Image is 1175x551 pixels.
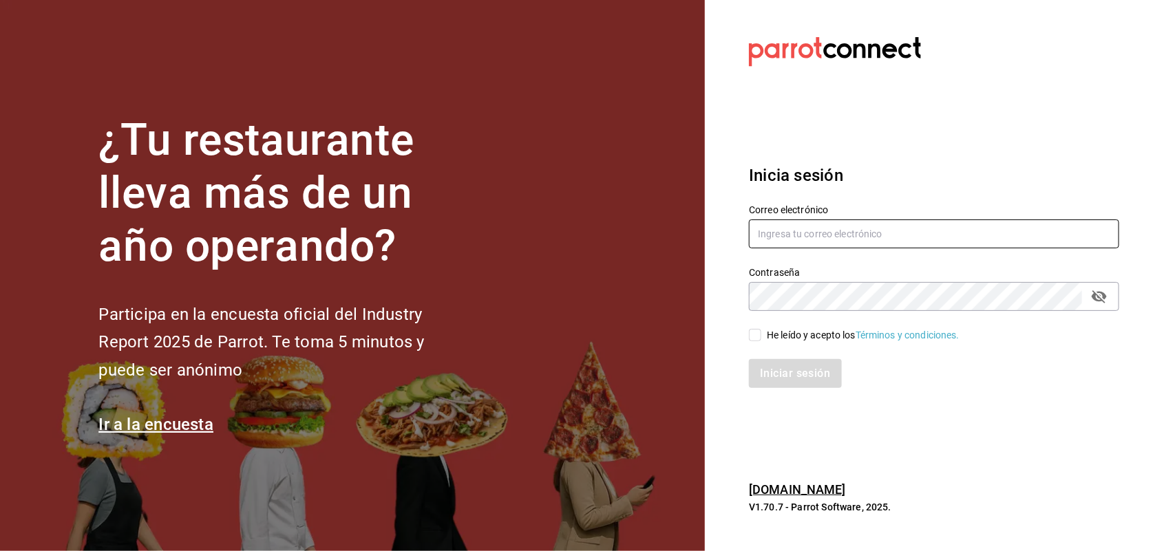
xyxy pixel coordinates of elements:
[749,219,1119,248] input: Ingresa tu correo electrónico
[749,482,846,497] a: [DOMAIN_NAME]
[749,206,1119,215] label: Correo electrónico
[767,328,960,343] div: He leído y acepto los
[98,301,470,385] h2: Participa en la encuesta oficial del Industry Report 2025 de Parrot. Te toma 5 minutos y puede se...
[98,415,213,434] a: Ir a la encuesta
[856,329,960,341] a: Términos y condiciones.
[749,163,1119,188] h3: Inicia sesión
[749,268,1119,278] label: Contraseña
[749,500,1119,514] p: V1.70.7 - Parrot Software, 2025.
[1088,285,1111,308] button: passwordField
[98,114,470,272] h1: ¿Tu restaurante lleva más de un año operando?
